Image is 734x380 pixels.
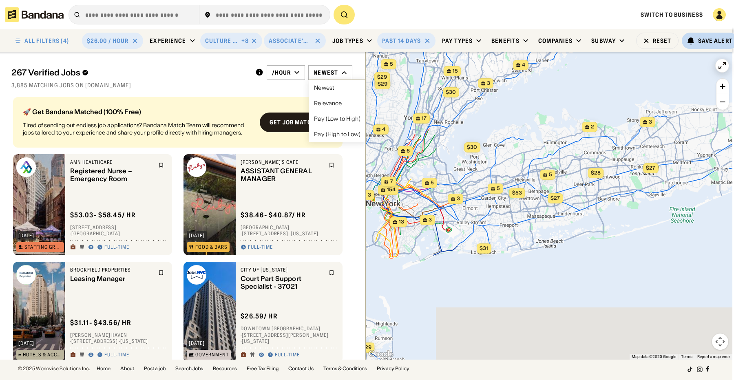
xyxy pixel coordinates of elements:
[70,167,153,183] div: Registered Nurse – Emergency Room
[189,341,205,346] div: [DATE]
[241,211,306,219] div: $ 38.46 - $40.87 / hr
[367,349,394,360] a: Open this area in Google Maps (opens a new window)
[431,179,434,186] span: 5
[453,68,458,75] span: 15
[429,217,432,223] span: 3
[377,366,409,371] a: Privacy Policy
[480,245,488,251] span: $31
[195,245,228,250] div: Food & Bars
[187,157,206,177] img: Ruby's Cafe logo
[18,341,34,346] div: [DATE]
[70,318,131,327] div: $ 31.11 - $43.56 / hr
[247,366,279,371] a: Free Tax Filing
[150,37,186,44] div: Experience
[314,100,360,106] div: Relevance
[272,69,291,76] div: /hour
[16,265,36,285] img: Brookfield Properties logo
[314,116,360,122] div: Pay (Low to High)
[18,366,90,371] div: © 2025 Workwise Solutions Inc.
[422,115,427,122] span: 17
[591,37,616,44] div: Subway
[195,352,229,357] div: Government
[641,11,703,18] a: Switch to Business
[241,267,324,273] div: City of [US_STATE]
[120,366,134,371] a: About
[378,81,387,87] span: $29
[314,85,360,91] div: Newest
[382,126,385,133] span: 4
[368,192,371,199] span: 3
[512,190,522,196] span: $53
[314,131,360,137] div: Pay (High to Low)
[16,157,36,177] img: AMN Healthcare logo
[457,195,460,202] span: 3
[269,37,311,44] div: Associate's Degree
[189,233,205,238] div: [DATE]
[323,366,367,371] a: Terms & Conditions
[653,38,672,44] div: Reset
[11,82,352,89] div: 3,885 matching jobs on [DOMAIN_NAME]
[646,165,655,171] span: $27
[70,275,153,283] div: Leasing Manager
[205,37,240,44] div: Culture & Entertainment
[367,349,394,360] img: Google
[144,366,166,371] a: Post a job
[491,37,520,44] div: Benefits
[446,89,456,95] span: $30
[18,233,34,238] div: [DATE]
[241,37,249,44] div: +8
[522,62,525,68] span: 4
[549,171,552,178] span: 5
[407,148,410,155] span: 6
[442,37,473,44] div: Pay Types
[70,159,153,166] div: AMN Healthcare
[104,352,129,358] div: Full-time
[487,80,490,87] span: 3
[241,312,278,321] div: $ 26.59 / hr
[187,265,206,285] img: City of New York logo
[550,195,560,201] span: $27
[23,352,62,357] div: Hotels & Accommodation
[387,186,396,193] span: 154
[104,244,129,251] div: Full-time
[248,244,273,251] div: Full-time
[697,354,730,359] a: Report a map error
[175,366,203,371] a: Search Jobs
[270,119,323,125] div: Get job matches
[377,74,387,80] span: $29
[314,69,338,76] div: Newest
[241,224,338,237] div: [GEOGRAPHIC_DATA] · [STREET_ADDRESS] · [US_STATE]
[70,332,167,345] div: [PERSON_NAME] Haven · [STREET_ADDRESS] · [US_STATE]
[538,37,573,44] div: Companies
[70,224,167,237] div: [STREET_ADDRESS] · [GEOGRAPHIC_DATA]
[5,7,64,22] img: Bandana logotype
[591,124,594,130] span: 2
[24,38,69,44] div: ALL FILTERS (4)
[241,326,338,345] div: Downtown [GEOGRAPHIC_DATA] · [STREET_ADDRESS][PERSON_NAME] · [US_STATE]
[390,61,393,68] span: 5
[213,366,237,371] a: Resources
[11,68,249,77] div: 267 Verified Jobs
[399,219,404,225] span: 13
[288,366,314,371] a: Contact Us
[362,344,371,350] span: $29
[97,366,111,371] a: Home
[70,267,153,273] div: Brookfield Properties
[241,275,324,290] div: Court Part Support Specialist - 37021
[87,37,129,44] div: $26.00 / hour
[390,178,393,185] span: 7
[467,144,477,150] span: $30
[23,108,253,115] div: 🚀 Get Bandana Matched (100% Free)
[698,37,733,44] div: Save Alert
[649,119,652,126] span: 3
[24,245,62,250] div: Staffing Group
[712,334,728,350] button: Map camera controls
[275,352,300,358] div: Full-time
[332,37,363,44] div: Job Types
[23,122,253,136] div: Tired of sending out endless job applications? Bandana Match Team will recommend jobs tailored to...
[632,354,676,359] span: Map data ©2025 Google
[591,170,601,176] span: $28
[382,37,421,44] div: Past 14 days
[70,211,136,219] div: $ 53.03 - $58.45 / hr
